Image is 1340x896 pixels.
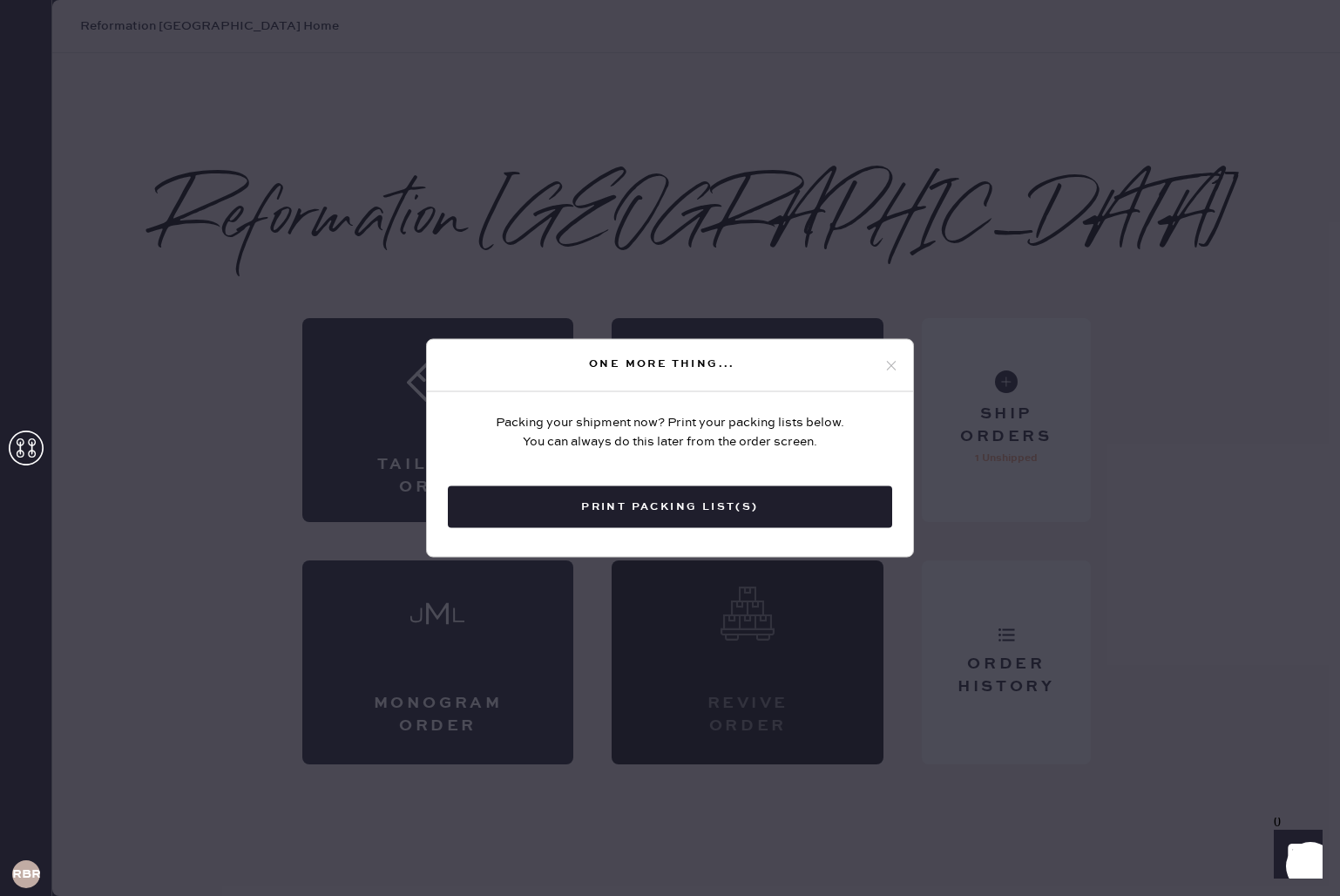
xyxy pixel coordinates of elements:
div: One more thing... [441,353,883,374]
div: Packing your shipment now? Print your packing lists below. You can always do this later from the ... [496,413,844,451]
iframe: Front Chat [1257,818,1332,893]
button: Print Packing List(s) [448,486,892,528]
h3: RBRA [12,868,40,880]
